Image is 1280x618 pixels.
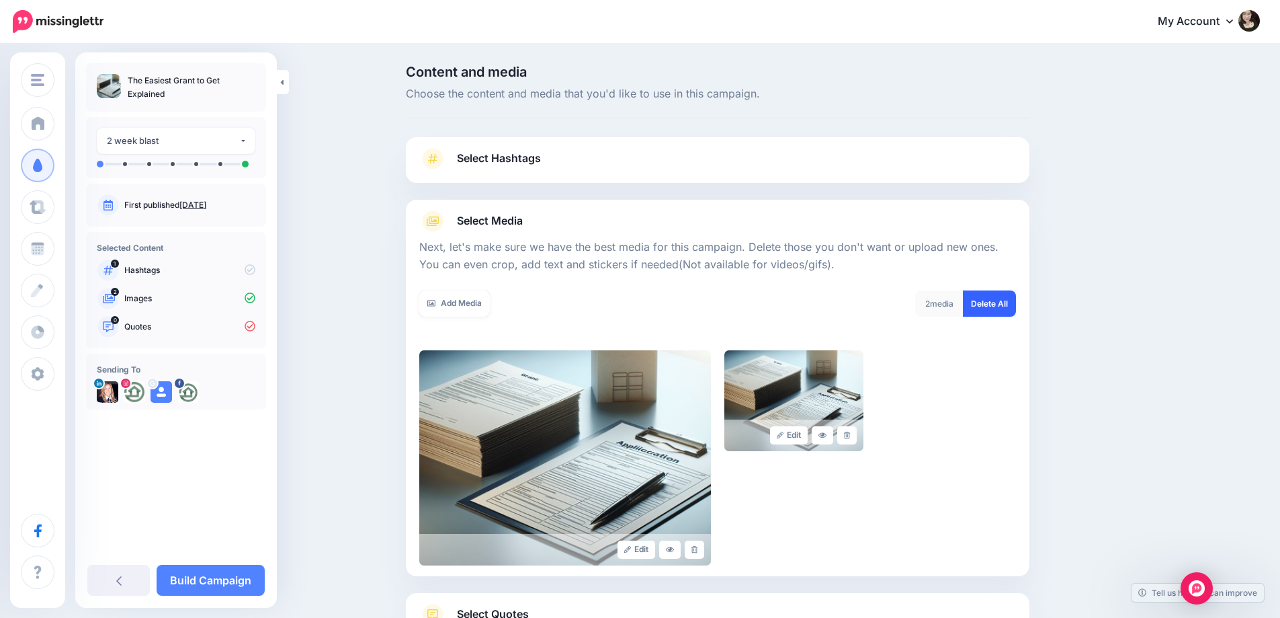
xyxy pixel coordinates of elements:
img: 1557244110365-82271.png [97,381,118,403]
img: 4fa9a377aa1bfdd4f9d89afa6d3fe613_large.jpg [724,350,863,451]
img: user_default_image.png [151,381,172,403]
p: Next, let's make sure we have the best media for this campaign. Delete those you don't want or up... [419,239,1016,274]
img: af15f0495aec9514da8dc311397395d3_large.jpg [419,350,711,566]
span: Select Hashtags [457,149,541,167]
p: Quotes [124,321,255,333]
div: Open Intercom Messenger [1181,572,1213,605]
span: 0 [111,316,119,324]
span: 2 [925,299,930,309]
h4: Selected Content [97,243,255,253]
img: af15f0495aec9514da8dc311397395d3_thumb.jpg [97,74,121,98]
a: Tell us how we can improve [1132,584,1264,602]
img: Missinglettr [13,10,103,33]
span: Choose the content and media that you'd like to use in this campaign. [406,85,1029,103]
a: Add Media [419,291,490,317]
span: Select Media [457,212,523,230]
img: 306495547_420441133326981_4231175250635937610_n-bsa145784.jpg [124,381,145,403]
span: Content and media [406,65,1029,79]
a: Delete All [963,291,1016,317]
div: media [915,291,964,317]
a: Edit [770,426,808,445]
button: 2 week blast [97,128,255,154]
p: Hashtags [124,264,255,276]
a: Select Media [419,210,1016,232]
p: First published [124,199,255,211]
p: Images [124,293,255,305]
a: My Account [1144,5,1260,38]
div: Select Media [419,232,1016,566]
div: 2 week blast [107,133,239,149]
span: 2 [111,288,119,296]
img: 252059591_439789494444276_7796615531734376581_n-bsa145783.png [177,381,199,403]
span: 1 [111,260,119,268]
a: Select Hashtags [419,148,1016,183]
p: The Easiest Grant to Get Explained [128,74,255,101]
a: Edit [617,541,656,559]
a: [DATE] [179,200,206,210]
h4: Sending To [97,364,255,375]
img: menu.png [31,74,44,86]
